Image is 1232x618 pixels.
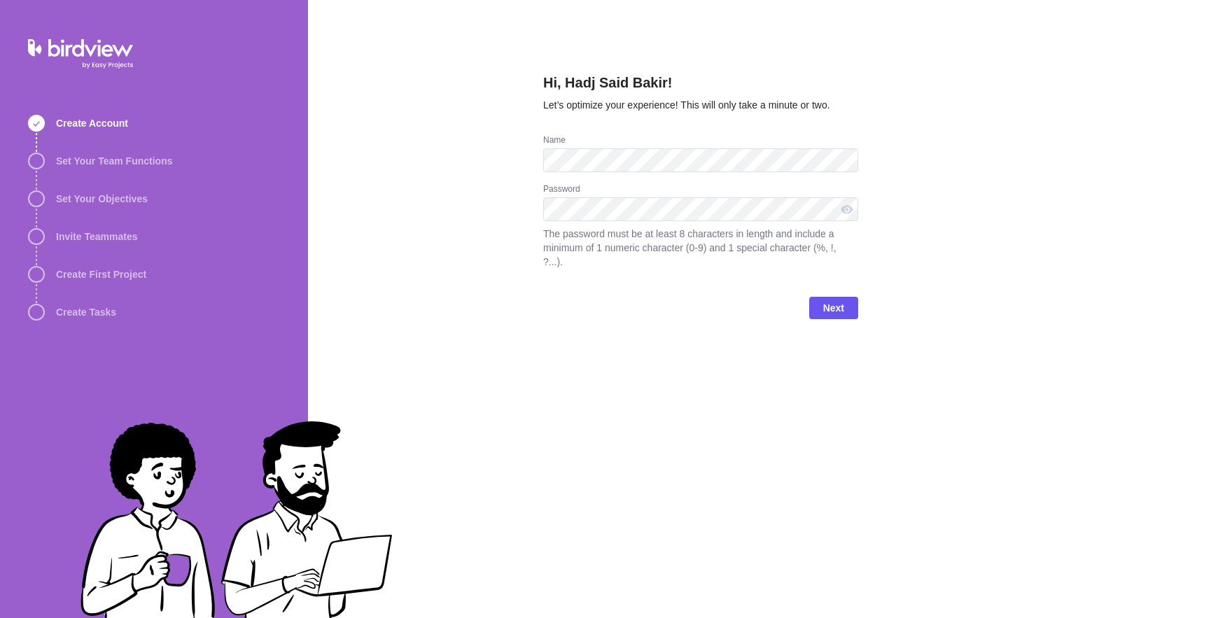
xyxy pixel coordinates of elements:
[56,192,148,206] span: Set Your Objectives
[543,183,858,197] div: Password
[809,297,858,319] span: Next
[543,99,830,111] span: Let’s optimize your experience! This will only take a minute or two.
[543,134,858,148] div: Name
[56,305,116,319] span: Create Tasks
[543,73,858,98] h2: Hi, Hadj Said Bakir!
[56,154,172,168] span: Set Your Team Functions
[823,300,844,316] span: Next
[56,116,128,130] span: Create Account
[56,230,137,244] span: Invite Teammates
[56,267,146,281] span: Create First Project
[543,227,858,269] span: The password must be at least 8 characters in length and include a minimum of 1 numeric character...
